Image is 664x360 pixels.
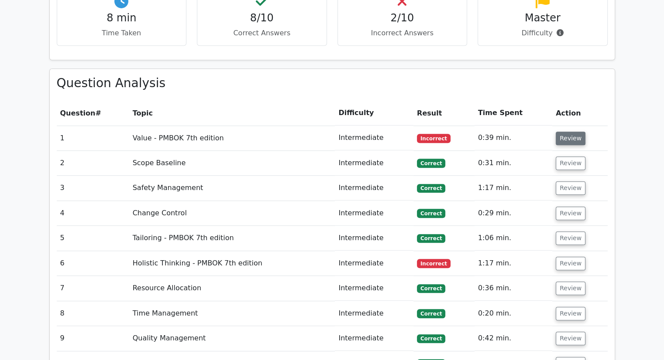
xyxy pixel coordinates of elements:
[556,181,585,195] button: Review
[57,201,129,226] td: 4
[475,176,552,200] td: 1:17 min.
[335,176,413,200] td: Intermediate
[556,132,585,145] button: Review
[417,209,445,217] span: Correct
[57,101,129,126] th: #
[485,12,600,24] h4: Master
[417,134,451,143] span: Incorrect
[475,276,552,301] td: 0:36 min.
[57,76,608,91] h3: Question Analysis
[417,184,445,193] span: Correct
[57,226,129,251] td: 5
[485,28,600,38] p: Difficulty
[556,282,585,295] button: Review
[129,276,335,301] td: Resource Allocation
[335,101,413,126] th: Difficulty
[57,301,129,326] td: 8
[552,101,608,126] th: Action
[129,126,335,150] td: Value - PMBOK 7th edition
[335,251,413,276] td: Intermediate
[64,28,179,38] p: Time Taken
[57,251,129,276] td: 6
[417,334,445,343] span: Correct
[204,28,320,38] p: Correct Answers
[475,251,552,276] td: 1:17 min.
[129,151,335,176] td: Scope Baseline
[57,151,129,176] td: 2
[129,101,335,126] th: Topic
[335,276,413,301] td: Intermediate
[335,151,413,176] td: Intermediate
[417,259,451,268] span: Incorrect
[475,301,552,326] td: 0:20 min.
[335,301,413,326] td: Intermediate
[556,156,585,170] button: Review
[64,12,179,24] h4: 8 min
[475,126,552,150] td: 0:39 min.
[556,257,585,270] button: Review
[129,226,335,251] td: Tailoring - PMBOK 7th edition
[57,276,129,301] td: 7
[475,201,552,226] td: 0:29 min.
[335,126,413,150] td: Intermediate
[129,251,335,276] td: Holistic Thinking - PMBOK 7th edition
[57,176,129,200] td: 3
[475,226,552,251] td: 1:06 min.
[417,284,445,293] span: Correct
[556,231,585,245] button: Review
[129,326,335,351] td: Quality Management
[417,159,445,167] span: Correct
[556,332,585,345] button: Review
[475,326,552,351] td: 0:42 min.
[129,201,335,226] td: Change Control
[413,101,475,126] th: Result
[129,301,335,326] td: Time Management
[60,109,96,117] span: Question
[57,326,129,351] td: 9
[345,12,460,24] h4: 2/10
[57,126,129,150] td: 1
[335,326,413,351] td: Intermediate
[556,307,585,320] button: Review
[129,176,335,200] td: Safety Management
[335,226,413,251] td: Intermediate
[417,309,445,318] span: Correct
[475,101,552,126] th: Time Spent
[475,151,552,176] td: 0:31 min.
[345,28,460,38] p: Incorrect Answers
[417,234,445,243] span: Correct
[556,207,585,220] button: Review
[204,12,320,24] h4: 8/10
[335,201,413,226] td: Intermediate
